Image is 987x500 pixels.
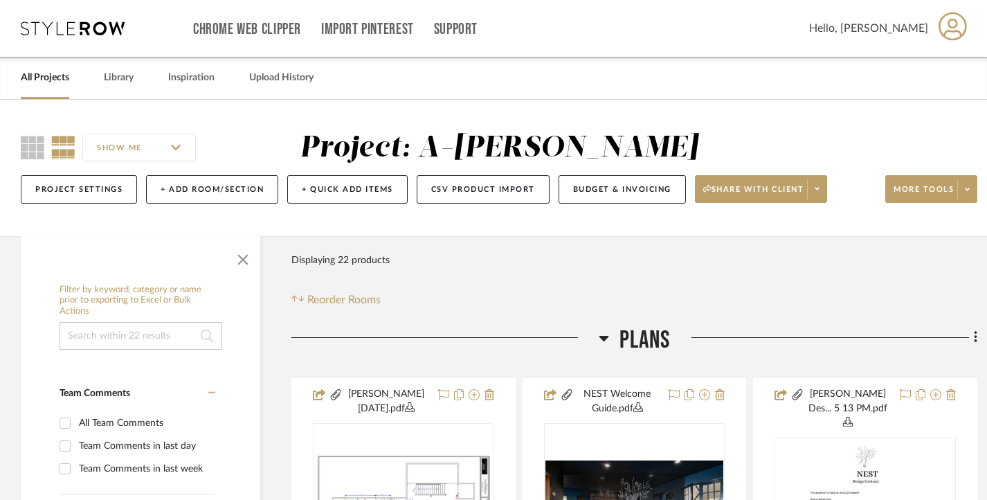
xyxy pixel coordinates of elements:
[60,322,221,350] input: Search within 22 results
[21,69,69,87] a: All Projects
[417,175,550,204] button: CSV Product Import
[79,412,212,434] div: All Team Comments
[300,134,699,163] div: Project: A-[PERSON_NAME]
[291,247,390,274] div: Displaying 22 products
[574,387,661,416] button: NEST Welcome Guide.pdf
[79,458,212,480] div: Team Comments in last week
[287,175,408,204] button: + Quick Add Items
[434,24,478,35] a: Support
[79,435,212,457] div: Team Comments in last day
[307,292,381,308] span: Reorder Rooms
[894,184,954,205] span: More tools
[60,285,221,317] h6: Filter by keyword, category or name prior to exporting to Excel or Bulk Actions
[60,389,130,398] span: Team Comments
[695,175,828,203] button: Share with client
[703,184,804,205] span: Share with client
[249,69,314,87] a: Upload History
[146,175,278,204] button: + Add Room/Section
[104,69,134,87] a: Library
[809,20,928,37] span: Hello, [PERSON_NAME]
[804,387,891,431] button: [PERSON_NAME] Des... 5 13 PM.pdf
[21,175,137,204] button: Project Settings
[321,24,414,35] a: Import Pinterest
[885,175,977,203] button: More tools
[619,325,671,355] span: Plans
[168,69,215,87] a: Inspiration
[559,175,686,204] button: Budget & Invoicing
[229,243,257,271] button: Close
[343,387,430,416] button: [PERSON_NAME] [DATE].pdf
[193,24,301,35] a: Chrome Web Clipper
[291,292,381,308] button: Reorder Rooms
